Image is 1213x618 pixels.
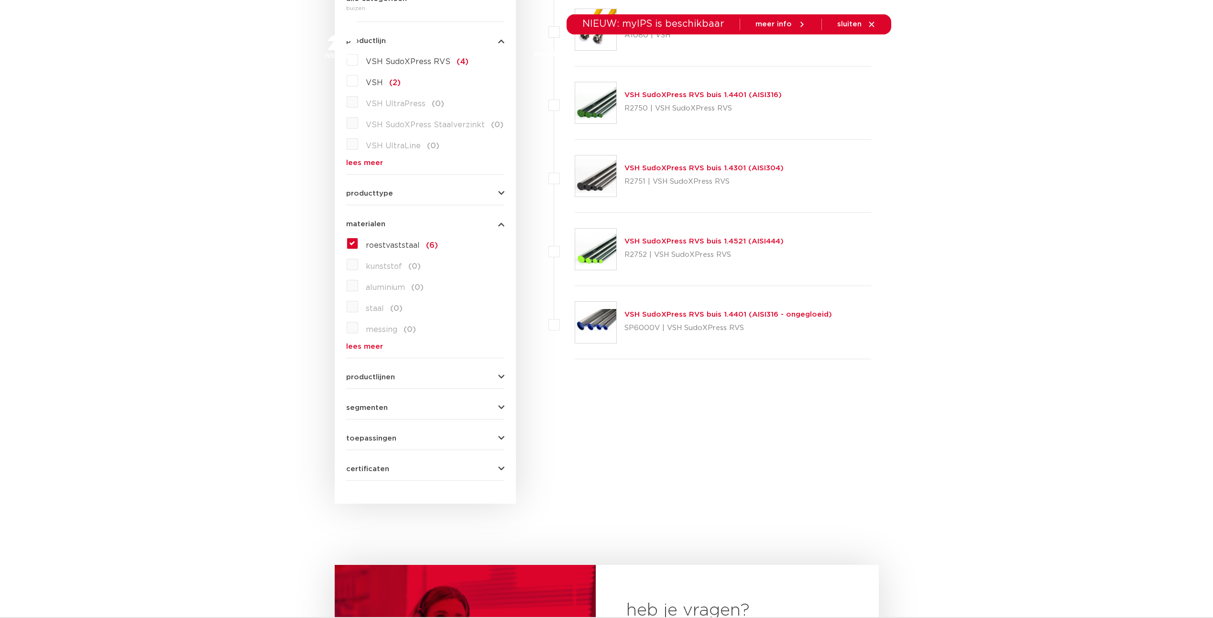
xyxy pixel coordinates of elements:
span: VSH [366,79,383,87]
span: (0) [427,142,439,150]
button: materialen [346,221,504,228]
span: roestvaststaal [366,242,420,249]
span: toepassingen [346,435,396,442]
span: productlijnen [346,374,395,381]
span: meer info [755,21,792,28]
button: certificaten [346,465,504,473]
span: (0) [491,121,503,129]
span: sluiten [837,21,862,28]
span: NIEUW: myIPS is beschikbaar [582,19,724,29]
nav: Menu [476,34,796,73]
button: segmenten [346,404,504,411]
p: SP6000V | VSH SudoXPress RVS [624,320,832,336]
a: VSH SudoXPress RVS buis 1.4401 (AISI316) [624,91,782,99]
a: lees meer [346,159,504,166]
span: (0) [390,305,403,312]
span: messing [366,326,397,333]
a: lees meer [346,343,504,350]
a: downloads [653,34,694,73]
img: Thumbnail for VSH SudoXPress RVS buis 1.4401 (AISI316 - ongegloeid) [575,302,616,343]
span: staal [366,305,384,312]
span: (0) [404,326,416,333]
span: (0) [432,100,444,108]
a: meer info [755,20,806,29]
span: (0) [408,263,421,270]
a: VSH SudoXPress RVS buis 1.4401 (AISI316 - ongegloeid) [624,311,832,318]
div: my IPS [843,34,853,73]
span: kunststof [366,263,402,270]
p: R2751 | VSH SudoXPress RVS [624,174,784,189]
a: VSH SudoXPress RVS buis 1.4521 (AISI444) [624,238,784,245]
a: VSH SudoXPress RVS buis 1.4301 (AISI304) [624,165,784,172]
a: producten [476,34,515,73]
span: VSH UltraPress [366,100,426,108]
span: (0) [411,284,424,291]
p: R2752 | VSH SudoXPress RVS [624,247,784,263]
a: sluiten [837,20,876,29]
span: VSH SudoXPress Staalverzinkt [366,121,485,129]
a: services [713,34,743,73]
span: VSH UltraLine [366,142,421,150]
button: toepassingen [346,435,504,442]
a: over ons [763,34,796,73]
a: toepassingen [584,34,634,73]
span: aluminium [366,284,405,291]
button: producttype [346,190,504,197]
span: (6) [426,242,438,249]
img: Thumbnail for VSH SudoXPress RVS buis 1.4521 (AISI444) [575,229,616,270]
span: materialen [346,221,385,228]
p: R2750 | VSH SudoXPress RVS [624,101,782,116]
button: productlijnen [346,374,504,381]
img: Thumbnail for VSH SudoXPress RVS buis 1.4301 (AISI304) [575,155,616,197]
img: Thumbnail for VSH SudoXPress RVS buis 1.4401 (AISI316) [575,82,616,123]
a: markten [534,34,565,73]
span: certificaten [346,465,389,473]
span: segmenten [346,404,388,411]
span: (2) [389,79,401,87]
span: producttype [346,190,393,197]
